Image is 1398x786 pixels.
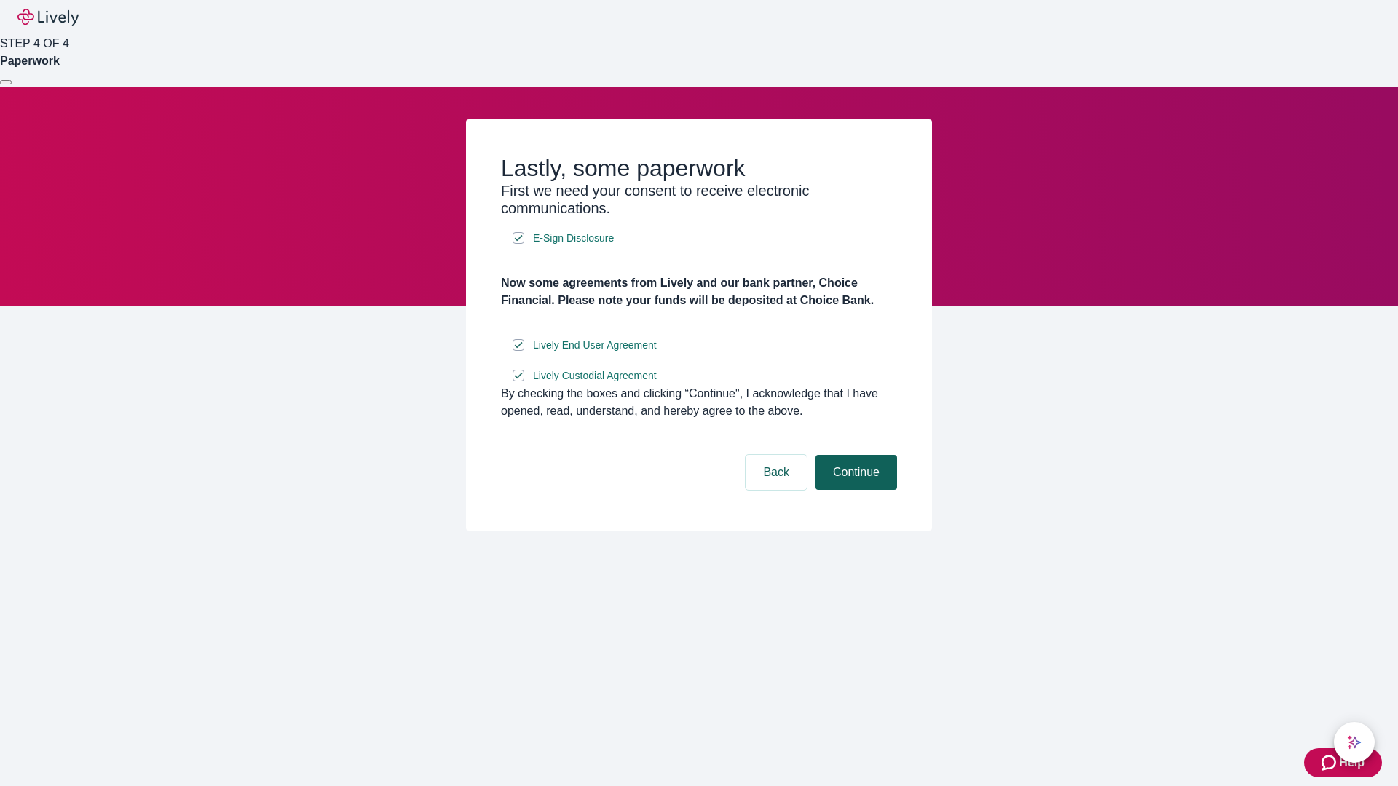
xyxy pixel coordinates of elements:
[17,9,79,26] img: Lively
[533,338,657,353] span: Lively End User Agreement
[1339,754,1365,771] span: Help
[530,367,660,385] a: e-sign disclosure document
[815,455,897,490] button: Continue
[501,182,897,217] h3: First we need your consent to receive electronic communications.
[530,336,660,354] a: e-sign disclosure document
[501,274,897,309] h4: Now some agreements from Lively and our bank partner, Choice Financial. Please note your funds wi...
[530,229,617,247] a: e-sign disclosure document
[1322,754,1339,771] svg: Zendesk support icon
[1334,722,1375,763] button: chat
[501,385,897,420] div: By checking the boxes and clicking “Continue", I acknowledge that I have opened, read, understand...
[1347,735,1362,750] svg: Lively AI Assistant
[1304,748,1382,777] button: Zendesk support iconHelp
[533,231,614,246] span: E-Sign Disclosure
[746,455,807,490] button: Back
[501,154,897,182] h2: Lastly, some paperwork
[533,368,657,384] span: Lively Custodial Agreement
